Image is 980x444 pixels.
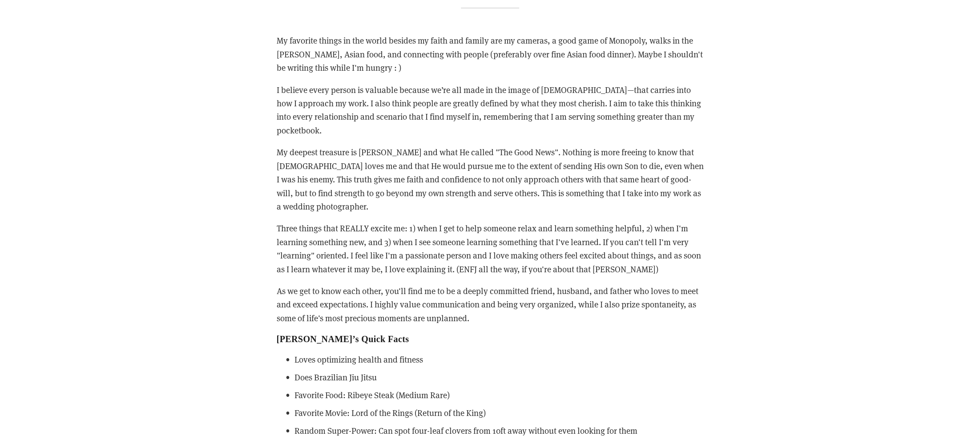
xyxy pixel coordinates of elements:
p: Three things that REALLY excite me: 1) when I get to help someone relax and learn something helpf... [277,222,704,276]
p: Loves optimizing health and fitness [294,353,704,366]
p: I believe every person is valuable because we’re all made in the image of [DEMOGRAPHIC_DATA]—that... [277,83,704,137]
p: As we get to know each other, you'll find me to be a deeply committed friend, husband, and father... [277,284,704,325]
p: Favorite Food: Ribeye Steak (Medium Rare) [294,388,704,402]
p: My favorite things in the world besides my faith and family are my cameras, a good game of Monopo... [277,34,704,74]
strong: [PERSON_NAME]’s Quick Facts [277,334,409,344]
p: Random Super-Power: Can spot four-leaf clovers from 10ft away without even looking for them [294,424,704,437]
p: My deepest treasure is [PERSON_NAME] and what He called "The Good News". Nothing is more freeing ... [277,145,704,213]
p: Does Brazilian Jiu Jitsu [294,371,704,384]
p: Favorite Movie: Lord of the Rings (Return of the King) [294,406,704,420]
